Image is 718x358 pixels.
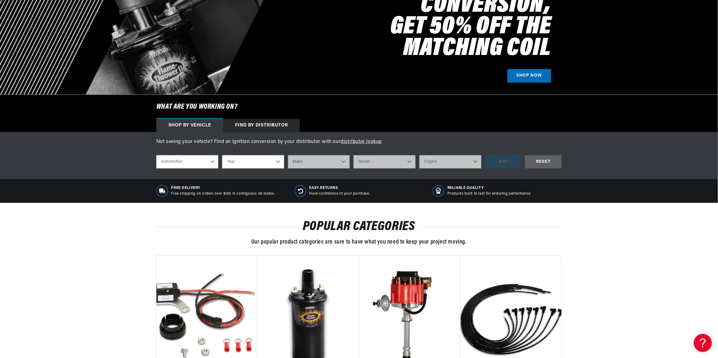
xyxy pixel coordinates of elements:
[447,186,531,191] span: RELIABLE QUALITY
[288,155,350,168] select: Make
[222,155,284,168] select: Year
[171,186,275,191] span: Free Delivery
[309,191,370,196] p: Have confidence in your purchase.
[447,191,531,196] p: Products built to last for enduring performance
[156,119,223,132] div: Shop by vehicle
[251,239,467,245] span: Our popular product categories are sure to have what you need to keep your project moving.
[156,221,562,232] h2: POPULAR CATEGORIES
[508,69,551,83] a: SHOP NOW
[354,155,416,168] select: Model
[171,191,275,196] p: Free shipping on orders over $100 in contiguous 48 states.
[341,139,382,144] a: distributor lookup
[419,155,481,168] select: Engine
[141,95,577,119] h6: What are you working on?
[309,186,370,191] span: Easy Returns
[156,138,562,146] p: Not seeing your vehicle? Find an ignition conversion by your distributor with our
[156,155,218,168] select: Ride Type
[525,155,562,169] div: RESET
[223,119,300,132] div: Find by Distributor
